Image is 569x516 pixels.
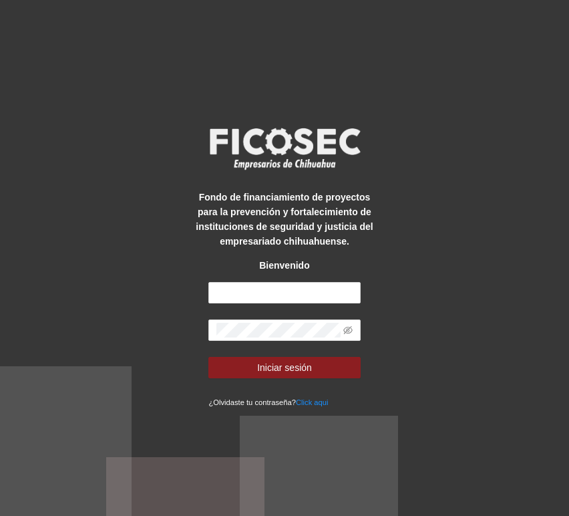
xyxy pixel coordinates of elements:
[201,124,368,173] img: logo
[343,326,353,335] span: eye-invisible
[257,360,312,375] span: Iniciar sesión
[208,398,328,406] small: ¿Olvidaste tu contraseña?
[208,357,360,378] button: Iniciar sesión
[196,192,373,247] strong: Fondo de financiamiento de proyectos para la prevención y fortalecimiento de instituciones de seg...
[259,260,309,271] strong: Bienvenido
[296,398,329,406] a: Click aqui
